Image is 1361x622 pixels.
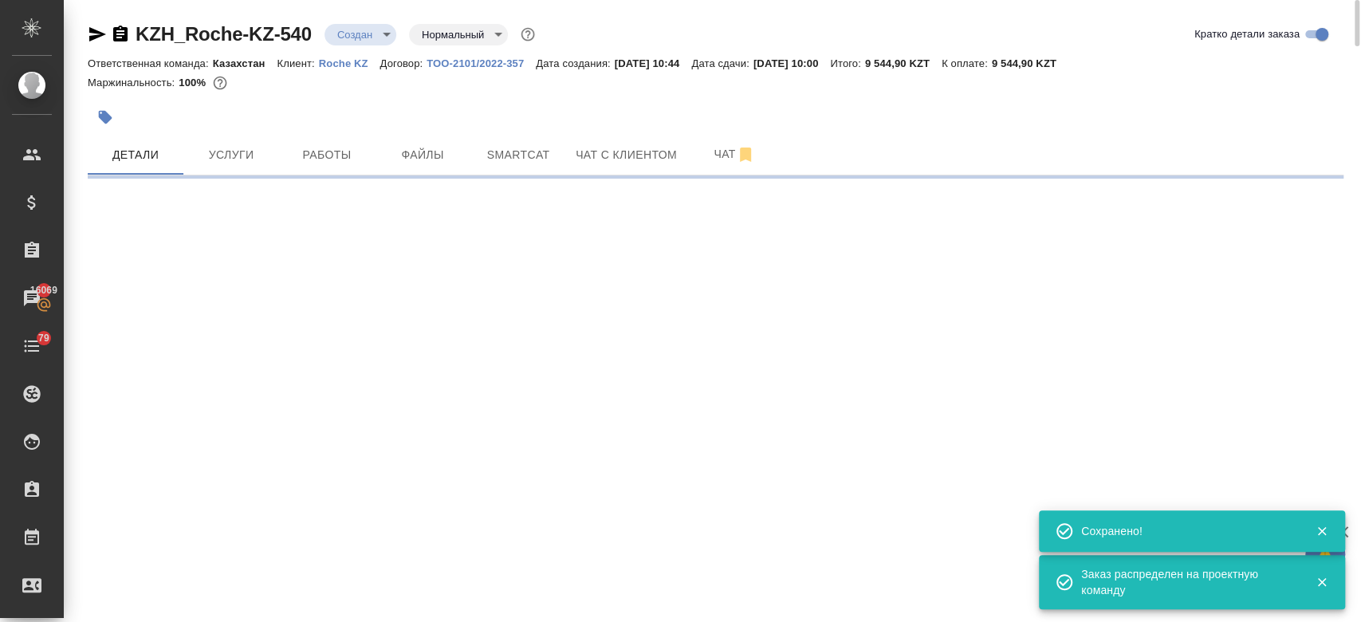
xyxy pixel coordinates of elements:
[942,57,992,69] p: К оплате:
[88,57,213,69] p: Ответственная команда:
[179,77,210,89] p: 100%
[615,57,692,69] p: [DATE] 10:44
[380,57,427,69] p: Договор:
[1305,575,1338,589] button: Закрыть
[1081,523,1292,539] div: Сохранено!
[736,145,755,164] svg: Отписаться
[409,24,508,45] div: Создан
[427,56,536,69] a: ТОО-2101/2022-357
[111,25,130,44] button: Скопировать ссылку
[21,282,67,298] span: 16069
[289,145,365,165] span: Работы
[319,57,380,69] p: Roche KZ
[332,28,377,41] button: Создан
[1305,524,1338,538] button: Закрыть
[480,145,557,165] span: Smartcat
[88,25,107,44] button: Скопировать ссылку для ЯМессенджера
[193,145,269,165] span: Услуги
[1194,26,1300,42] span: Кратко детали заказа
[992,57,1068,69] p: 9 544,90 KZT
[213,57,277,69] p: Казахстан
[97,145,174,165] span: Детали
[417,28,489,41] button: Нормальный
[691,57,753,69] p: Дата сдачи:
[753,57,831,69] p: [DATE] 10:00
[29,330,59,346] span: 79
[696,144,773,164] span: Чат
[319,56,380,69] a: Roche KZ
[325,24,396,45] div: Создан
[4,326,60,366] a: 79
[576,145,677,165] span: Чат с клиентом
[536,57,614,69] p: Дата создания:
[277,57,318,69] p: Клиент:
[830,57,864,69] p: Итого:
[1081,566,1292,598] div: Заказ распределен на проектную команду
[88,100,123,135] button: Добавить тэг
[4,278,60,318] a: 16069
[427,57,536,69] p: ТОО-2101/2022-357
[865,57,942,69] p: 9 544,90 KZT
[88,77,179,89] p: Маржинальность:
[384,145,461,165] span: Файлы
[136,23,312,45] a: KZH_Roche-KZ-540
